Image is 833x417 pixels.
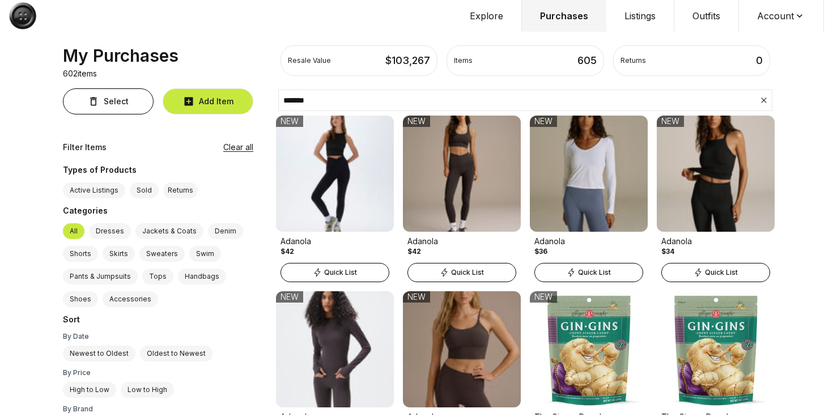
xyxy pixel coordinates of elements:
[276,291,394,407] img: Product Image
[139,246,185,262] label: Sweaters
[89,223,131,239] label: Dresses
[534,247,547,256] div: $36
[657,291,775,407] img: Product Image
[454,56,473,65] div: Items
[276,261,394,282] a: Quick List
[407,247,421,256] div: $42
[403,116,521,282] a: Product ImageAdanola$42NEWQuick List
[530,291,557,303] div: NEW
[63,269,138,284] label: Pants & Jumpsuits
[657,261,775,282] a: Quick List
[63,205,253,219] div: Categories
[530,291,648,407] img: Product Image
[63,45,178,66] div: My Purchases
[208,223,243,239] label: Denim
[63,68,97,79] p: 602 items
[276,116,303,127] div: NEW
[324,268,357,277] span: Quick List
[403,291,521,407] img: Product Image
[705,268,738,277] span: Quick List
[178,269,226,284] label: Handbags
[130,182,159,198] label: Sold
[142,269,173,284] label: Tops
[403,116,521,232] img: Product Image
[407,236,516,247] div: Adanola
[657,116,775,232] img: Product Image
[63,332,253,341] div: By Date
[661,247,674,256] div: $34
[280,247,294,256] div: $42
[657,116,684,127] div: NEW
[620,56,646,65] div: Returns
[163,182,198,198] button: Returns
[103,291,158,307] label: Accessories
[276,291,303,303] div: NEW
[103,246,135,262] label: Skirts
[63,382,116,398] label: High to Low
[189,246,221,262] label: Swim
[163,88,253,114] button: Add Item
[530,116,648,232] img: Product Image
[530,261,648,282] a: Quick List
[63,182,125,198] label: Active Listings
[63,368,253,377] div: By Price
[385,53,430,69] div: $ 103,267
[63,314,253,327] div: Sort
[276,116,394,232] img: Product Image
[403,291,430,303] div: NEW
[223,142,253,153] button: Clear all
[9,2,36,29] img: Button Logo
[756,53,763,69] div: 0
[63,223,84,239] label: All
[121,382,174,398] label: Low to High
[63,142,107,153] div: Filter Items
[661,236,770,247] div: Adanola
[451,268,484,277] span: Quick List
[530,116,648,282] a: Product ImageAdanola$36NEWQuick List
[63,291,98,307] label: Shoes
[140,346,212,361] label: Oldest to Newest
[135,223,203,239] label: Jackets & Coats
[63,346,135,361] label: Newest to Oldest
[276,116,394,282] a: Product ImageAdanola$42NEWQuick List
[534,236,643,247] div: Adanola
[63,405,253,414] div: By Brand
[403,116,430,127] div: NEW
[63,88,154,114] button: Select
[63,246,98,262] label: Shorts
[280,236,389,247] div: Adanola
[577,53,597,69] div: 605
[530,116,557,127] div: NEW
[288,56,331,65] div: Resale Value
[657,116,775,282] a: Product ImageAdanola$34NEWQuick List
[63,164,253,178] div: Types of Products
[403,261,521,282] a: Quick List
[578,268,611,277] span: Quick List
